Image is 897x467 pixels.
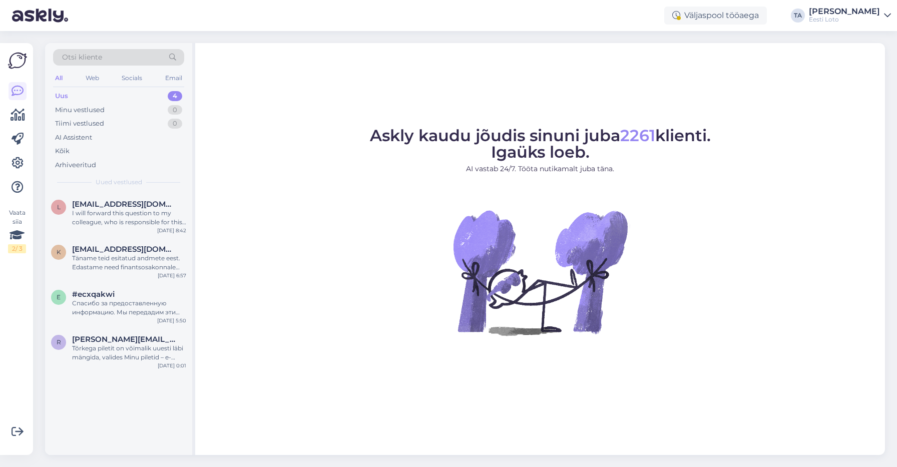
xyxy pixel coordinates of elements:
div: 0 [168,105,182,115]
span: k [57,248,61,256]
div: Arhiveeritud [55,160,96,170]
div: Socials [120,72,144,85]
div: All [53,72,65,85]
div: [DATE] 6:57 [158,272,186,279]
span: e [57,293,61,301]
div: [DATE] 0:01 [158,362,186,369]
span: Askly kaudu jõudis sinuni juba klienti. Igaüks loeb. [370,126,711,162]
div: TA [791,9,805,23]
div: [PERSON_NAME] [809,8,880,16]
div: [DATE] 8:42 [157,227,186,234]
span: l [57,203,61,211]
div: Спасибо за предоставленную информацию. Мы передадим эти данные в наш финансовый отдел для проверк... [72,299,186,317]
div: AI Assistent [55,133,92,143]
div: Kõik [55,146,70,156]
span: rene.loit@mail.ee [72,335,176,344]
span: 2261 [620,126,655,145]
div: Vaata siia [8,208,26,253]
div: Web [84,72,101,85]
div: Eesti Loto [809,16,880,24]
img: Askly Logo [8,51,27,70]
div: Minu vestlused [55,105,105,115]
div: I will forward this question to my colleague, who is responsible for this. The reply will be here... [72,209,186,227]
span: Otsi kliente [62,52,102,63]
span: #ecxqakwi [72,290,115,299]
div: Tõrkega piletit on võimalik uuesti läbi mängida, valides Minu piletid – e-kiirloteriid. Kui pilet... [72,344,186,362]
div: 2 / 3 [8,244,26,253]
p: AI vastab 24/7. Tööta nutikamalt juba täna. [370,164,711,174]
span: r [57,338,61,346]
div: Email [163,72,184,85]
div: Täname teid esitatud andmete eest. Edastame need finantsosakonnale makse kontrollimiseks ja suuna... [72,254,186,272]
span: lauri10099@hotmail.com [72,200,176,209]
div: Väljaspool tööaega [664,7,767,25]
div: Tiimi vestlused [55,119,104,129]
span: Uued vestlused [96,178,142,187]
div: [DATE] 5:50 [157,317,186,324]
div: Uus [55,91,68,101]
div: 4 [168,91,182,101]
img: No Chat active [450,182,630,362]
a: [PERSON_NAME]Eesti Loto [809,8,891,24]
span: kangust@gmail.com [72,245,176,254]
div: 0 [168,119,182,129]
